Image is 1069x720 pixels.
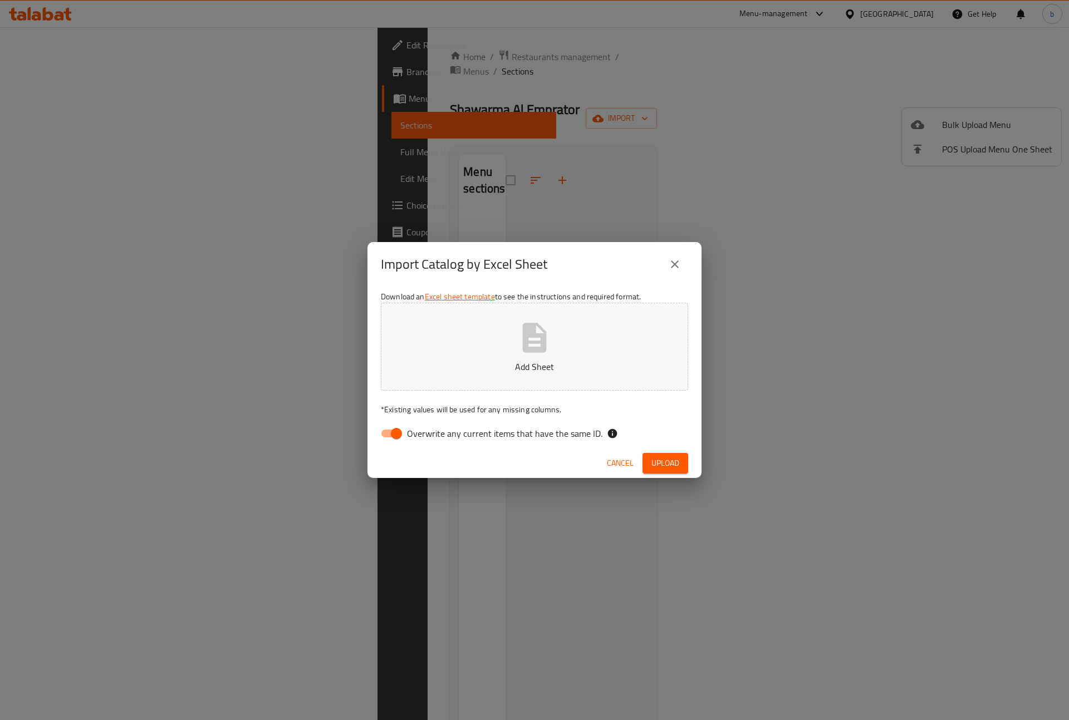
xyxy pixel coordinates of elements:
h2: Import Catalog by Excel Sheet [381,255,547,273]
span: Overwrite any current items that have the same ID. [407,427,602,440]
button: Cancel [602,453,638,474]
p: Add Sheet [398,360,671,373]
button: close [661,251,688,278]
a: Excel sheet template [425,289,495,304]
div: Download an to see the instructions and required format. [367,287,702,448]
p: Existing values will be used for any missing columns. [381,404,688,415]
button: Add Sheet [381,303,688,391]
svg: If the overwrite option isn't selected, then the items that match an existing ID will be ignored ... [607,428,618,439]
span: Upload [651,456,679,470]
button: Upload [643,453,688,474]
span: Cancel [607,456,634,470]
